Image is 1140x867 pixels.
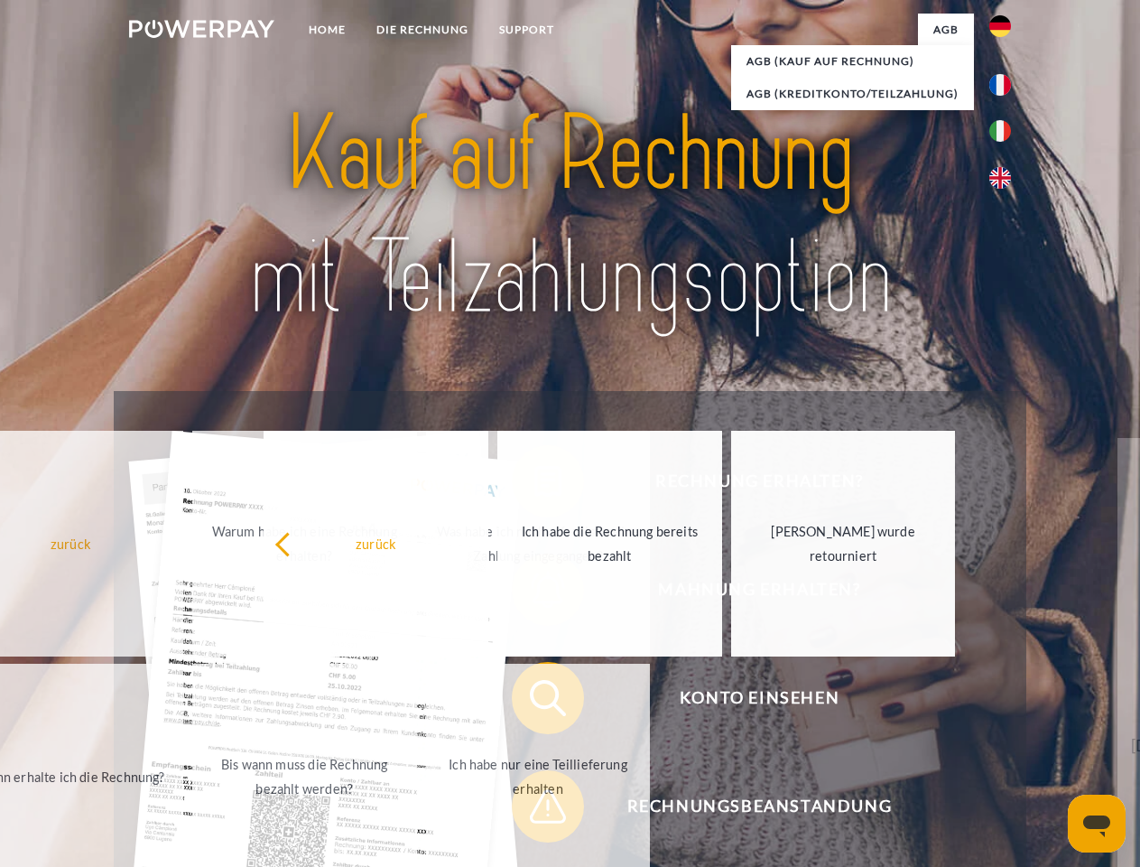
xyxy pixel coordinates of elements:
[274,531,477,555] div: zurück
[203,519,406,568] div: Warum habe ich eine Rechnung erhalten?
[203,752,406,801] div: Bis wann muss die Rechnung bezahlt werden?
[918,14,974,46] a: agb
[484,14,570,46] a: SUPPORT
[361,14,484,46] a: DIE RECHNUNG
[989,15,1011,37] img: de
[538,662,980,734] span: Konto einsehen
[989,120,1011,142] img: it
[512,662,981,734] button: Konto einsehen
[172,87,968,346] img: title-powerpay_de.svg
[731,45,974,78] a: AGB (Kauf auf Rechnung)
[731,78,974,110] a: AGB (Kreditkonto/Teilzahlung)
[512,770,981,843] button: Rechnungsbeanstandung
[437,752,640,801] div: Ich habe nur eine Teillieferung erhalten
[129,20,274,38] img: logo-powerpay-white.svg
[742,519,945,568] div: [PERSON_NAME] wurde retourniert
[989,167,1011,189] img: en
[538,770,980,843] span: Rechnungsbeanstandung
[293,14,361,46] a: Home
[1068,795,1126,853] iframe: Schaltfläche zum Öffnen des Messaging-Fensters
[508,519,711,568] div: Ich habe die Rechnung bereits bezahlt
[989,74,1011,96] img: fr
